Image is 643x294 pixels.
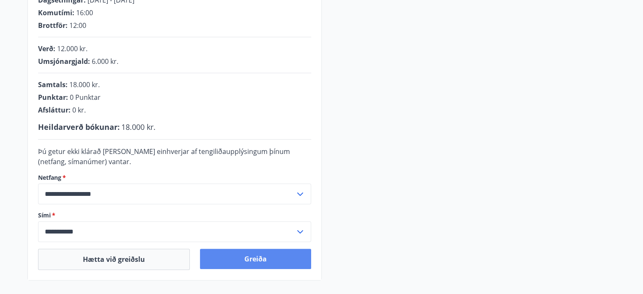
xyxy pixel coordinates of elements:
[38,211,311,220] label: Sími
[69,80,100,89] span: 18.000 kr.
[69,21,86,30] span: 12:00
[38,105,71,115] span: Afsláttur :
[38,173,311,182] label: Netfang
[72,105,86,115] span: 0 kr.
[57,44,88,53] span: 12.000 kr.
[38,147,290,166] span: Þú getur ekki klárað [PERSON_NAME] einhverjar af tengiliðaupplýsingum þínum (netfang, símanúmer) ...
[38,57,90,66] span: Umsjónargjald :
[38,44,55,53] span: Verð :
[70,93,101,102] span: 0 Punktar
[38,122,120,132] span: Heildarverð bókunar :
[121,122,156,132] span: 18.000 kr.
[92,57,118,66] span: 6.000 kr.
[38,249,190,270] button: Hætta við greiðslu
[200,249,311,269] button: Greiða
[38,93,68,102] span: Punktar :
[38,21,68,30] span: Brottför :
[38,80,68,89] span: Samtals :
[38,8,74,17] span: Komutími :
[76,8,93,17] span: 16:00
